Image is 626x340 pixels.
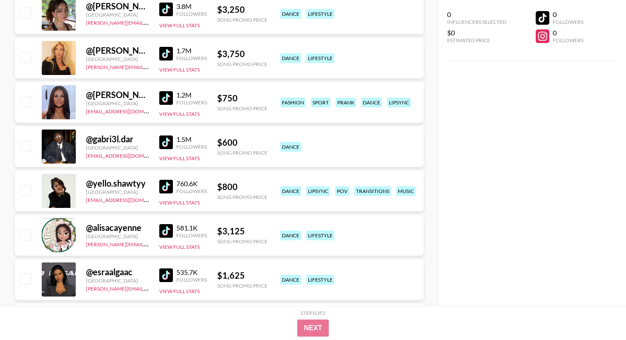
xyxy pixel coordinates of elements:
[217,4,267,15] div: $ 3,250
[297,320,329,337] button: Next
[159,199,200,206] button: View Full Stats
[86,239,253,248] a: [PERSON_NAME][EMAIL_ADDRESS][PERSON_NAME][DOMAIN_NAME]
[335,186,349,196] div: pov
[86,233,149,239] div: [GEOGRAPHIC_DATA]
[159,244,200,250] button: View Full Stats
[553,37,583,43] div: Followers
[159,111,200,117] button: View Full Stats
[86,267,149,277] div: @ esraalgaac
[553,19,583,25] div: Followers
[86,151,172,159] a: [EMAIL_ADDRESS][DOMAIN_NAME]
[217,194,267,200] div: Song Promo Price
[176,224,207,232] div: 581.1K
[86,277,149,284] div: [GEOGRAPHIC_DATA]
[306,9,334,19] div: lifestyle
[159,268,173,282] img: TikTok
[86,134,149,144] div: @ gabri3l.dar
[217,226,267,236] div: $ 3,125
[159,224,173,238] img: TikTok
[396,186,416,196] div: music
[217,61,267,67] div: Song Promo Price
[176,188,207,194] div: Followers
[159,180,173,193] img: TikTok
[159,22,200,29] button: View Full Stats
[361,98,382,107] div: dance
[176,11,207,17] div: Followers
[447,19,506,25] div: Influencers Selected
[447,10,506,19] div: 0
[86,107,172,115] a: [EMAIL_ADDRESS][DOMAIN_NAME]
[447,29,506,37] div: $0
[306,186,330,196] div: lipsync
[336,98,356,107] div: prank
[159,66,200,73] button: View Full Stats
[217,150,267,156] div: Song Promo Price
[176,277,207,283] div: Followers
[86,45,149,56] div: @ [PERSON_NAME].[PERSON_NAME]
[86,195,172,203] a: [EMAIL_ADDRESS][DOMAIN_NAME]
[86,100,149,107] div: [GEOGRAPHIC_DATA]
[176,99,207,106] div: Followers
[176,46,207,55] div: 1.7M
[86,12,149,18] div: [GEOGRAPHIC_DATA]
[217,282,267,289] div: Song Promo Price
[311,98,330,107] div: sport
[176,135,207,144] div: 1.5M
[217,49,267,59] div: $ 3,750
[217,17,267,23] div: Song Promo Price
[217,270,267,281] div: $ 1,625
[301,310,325,316] div: Step 1 of 2
[176,179,207,188] div: 760.6K
[217,137,267,148] div: $ 600
[176,268,207,277] div: 535.7K
[176,2,207,11] div: 3.8M
[86,144,149,151] div: [GEOGRAPHIC_DATA]
[86,189,149,195] div: [GEOGRAPHIC_DATA]
[159,91,173,105] img: TikTok
[280,231,301,240] div: dance
[86,56,149,62] div: [GEOGRAPHIC_DATA]
[159,135,173,149] img: TikTok
[447,37,506,43] div: Estimated Price
[159,155,200,161] button: View Full Stats
[306,53,334,63] div: lifestyle
[217,238,267,245] div: Song Promo Price
[280,275,301,285] div: dance
[159,288,200,294] button: View Full Stats
[306,275,334,285] div: lifestyle
[176,144,207,150] div: Followers
[86,178,149,189] div: @ yello.shawtyy
[176,55,207,61] div: Followers
[217,93,267,104] div: $ 750
[217,105,267,112] div: Song Promo Price
[280,98,306,107] div: fashion
[176,232,207,239] div: Followers
[86,18,253,26] a: [PERSON_NAME][EMAIL_ADDRESS][PERSON_NAME][DOMAIN_NAME]
[280,9,301,19] div: dance
[86,222,149,233] div: @ alisacayenne
[280,53,301,63] div: dance
[553,29,583,37] div: 0
[86,1,149,12] div: @ [PERSON_NAME]
[583,297,616,330] iframe: Drift Widget Chat Controller
[159,47,173,61] img: TikTok
[354,186,391,196] div: transitions
[159,3,173,16] img: TikTok
[387,98,411,107] div: lipsync
[280,186,301,196] div: dance
[86,284,253,292] a: [PERSON_NAME][EMAIL_ADDRESS][PERSON_NAME][DOMAIN_NAME]
[86,62,253,70] a: [PERSON_NAME][EMAIL_ADDRESS][PERSON_NAME][DOMAIN_NAME]
[176,91,207,99] div: 1.2M
[217,182,267,192] div: $ 800
[86,89,149,100] div: @ [PERSON_NAME]
[280,142,301,152] div: dance
[553,10,583,19] div: 0
[306,231,334,240] div: lifestyle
